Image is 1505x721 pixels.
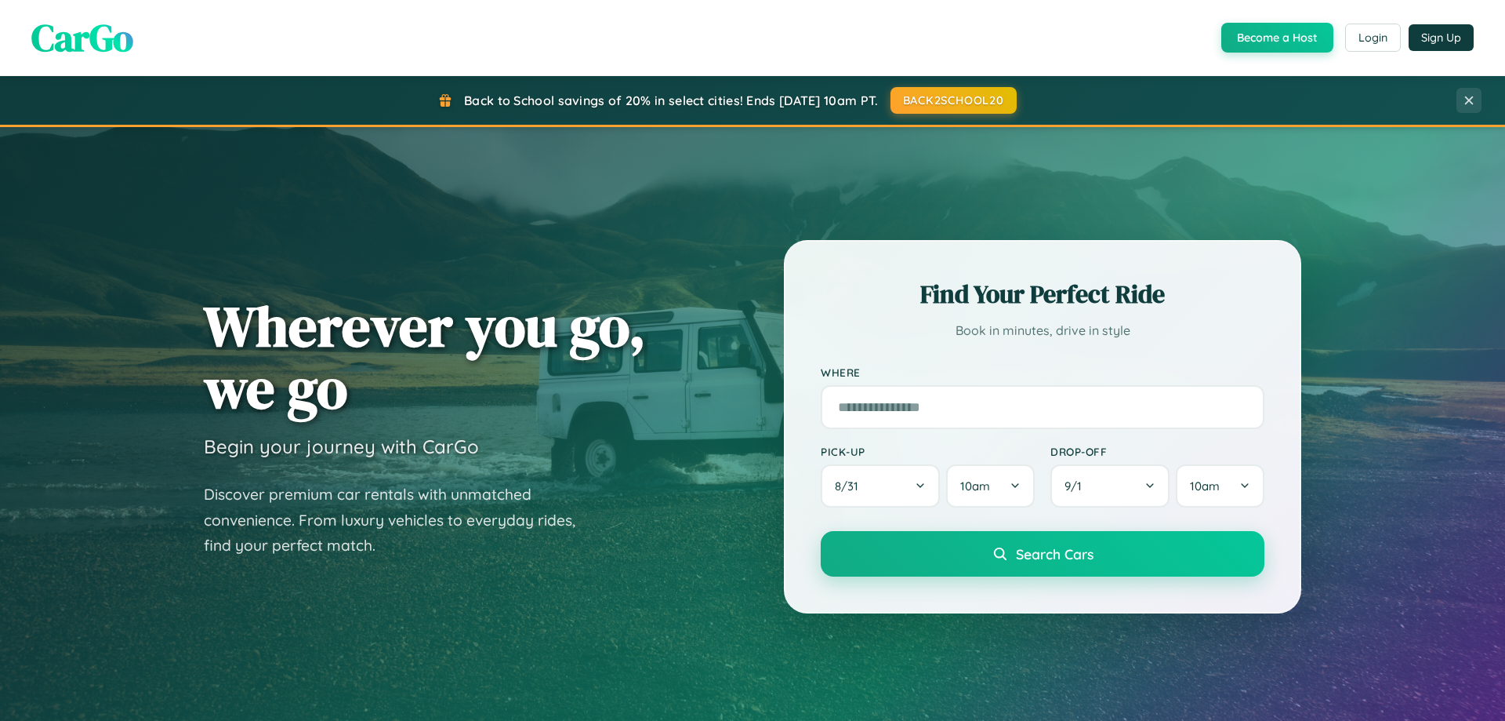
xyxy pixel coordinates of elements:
button: Search Cars [821,531,1264,577]
h3: Begin your journey with CarGo [204,435,479,458]
span: 10am [1190,479,1220,493]
span: 10am [960,479,990,493]
span: Search Cars [1016,545,1093,563]
span: Back to School savings of 20% in select cities! Ends [DATE] 10am PT. [464,93,878,108]
span: 9 / 1 [1064,479,1090,493]
label: Where [821,366,1264,379]
p: Discover premium car rentals with unmatched convenience. From luxury vehicles to everyday rides, ... [204,482,596,559]
button: 10am [1176,464,1264,508]
h2: Find Your Perfect Ride [821,277,1264,311]
span: CarGo [31,12,133,64]
button: 8/31 [821,464,940,508]
p: Book in minutes, drive in style [821,319,1264,342]
button: Sign Up [1409,24,1474,51]
label: Drop-off [1050,445,1264,458]
button: Become a Host [1221,23,1333,53]
h1: Wherever you go, we go [204,295,646,419]
label: Pick-up [821,445,1035,458]
button: Login [1345,24,1401,52]
button: 9/1 [1050,464,1170,508]
button: BACK2SCHOOL20 [890,87,1017,114]
button: 10am [946,464,1035,508]
span: 8 / 31 [835,479,866,493]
